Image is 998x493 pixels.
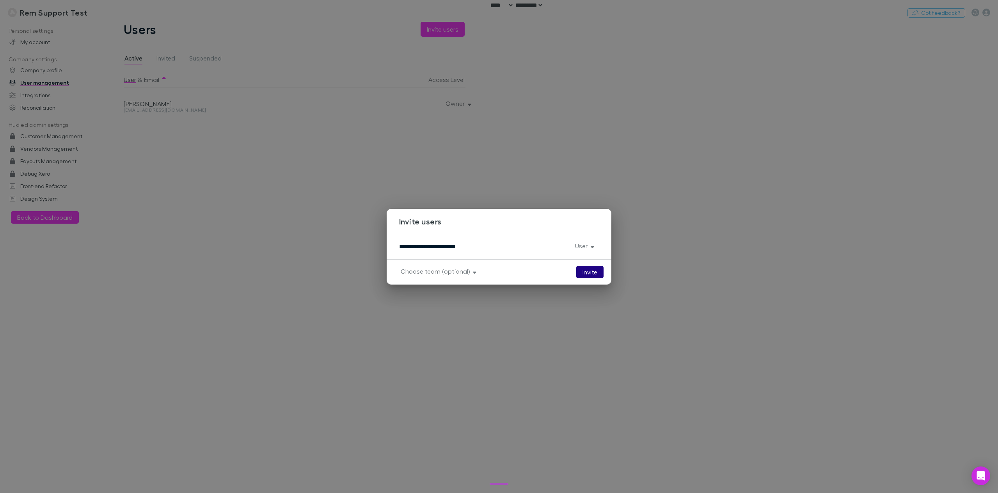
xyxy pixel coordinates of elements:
div: Open Intercom Messenger [971,466,990,485]
button: User [569,240,599,251]
button: Choose team (optional) [394,266,481,277]
button: Invite [576,266,604,278]
h3: Invite users [399,217,611,226]
div: Enter email (separate emails using a comma) [399,240,569,253]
